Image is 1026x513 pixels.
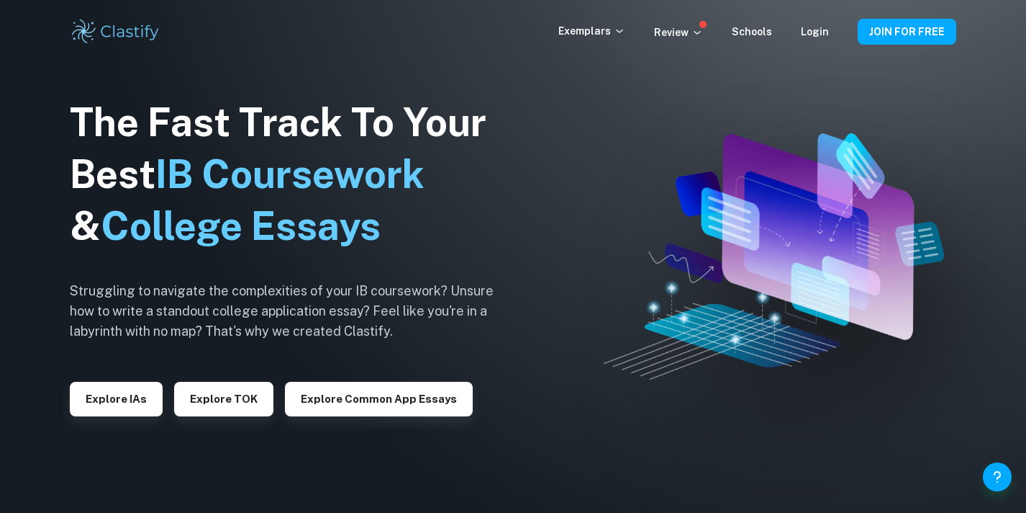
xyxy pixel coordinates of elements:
[70,17,161,46] img: Clastify logo
[174,382,273,416] button: Explore TOK
[604,133,944,380] img: Clastify hero
[983,463,1012,491] button: Help and Feedback
[732,26,772,37] a: Schools
[70,281,516,342] h6: Struggling to navigate the complexities of your IB coursework? Unsure how to write a standout col...
[285,382,473,416] button: Explore Common App essays
[285,391,473,405] a: Explore Common App essays
[70,391,163,405] a: Explore IAs
[155,151,425,197] span: IB Coursework
[801,26,829,37] a: Login
[654,24,703,40] p: Review
[558,23,625,39] p: Exemplars
[70,382,163,416] button: Explore IAs
[174,391,273,405] a: Explore TOK
[101,203,381,249] span: College Essays
[70,97,516,252] h1: The Fast Track To Your Best &
[858,19,956,45] button: JOIN FOR FREE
